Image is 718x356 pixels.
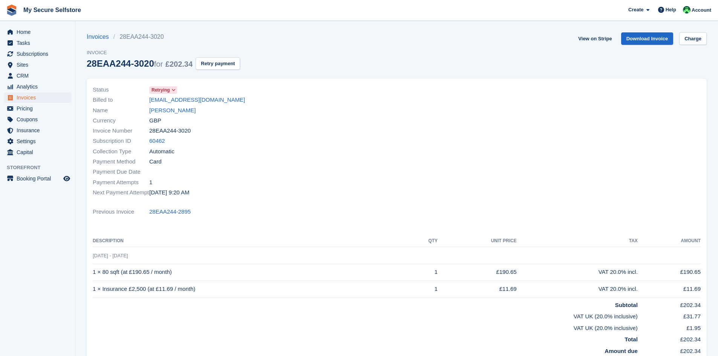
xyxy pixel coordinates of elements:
span: Booking Portal [17,173,62,184]
a: Invoices [87,32,113,41]
span: Status [93,86,149,94]
span: Tasks [17,38,62,48]
button: Retry payment [196,57,240,70]
span: GBP [149,116,161,125]
a: Charge [679,32,707,45]
a: menu [4,125,71,136]
span: Analytics [17,81,62,92]
a: 60462 [149,137,165,145]
span: Billed to [93,96,149,104]
a: menu [4,92,71,103]
span: Help [666,6,676,14]
a: View on Stripe [575,32,615,45]
td: 1 [409,264,438,281]
a: Download Invoice [621,32,674,45]
a: menu [4,103,71,114]
td: VAT UK (20.0% inclusive) [93,309,638,321]
a: 28EAA244-2895 [149,208,191,216]
span: Invoice [87,49,240,57]
td: £202.34 [638,332,701,344]
a: menu [4,173,71,184]
th: Amount [638,235,701,247]
span: Settings [17,136,62,147]
strong: Total [625,336,638,342]
td: £1.95 [638,321,701,333]
a: menu [4,60,71,70]
span: Coupons [17,114,62,125]
td: £190.65 [638,264,701,281]
td: £11.69 [438,281,517,298]
span: Name [93,106,149,115]
a: menu [4,136,71,147]
a: [PERSON_NAME] [149,106,196,115]
span: Invoices [17,92,62,103]
span: Capital [17,147,62,157]
span: Retrying [152,87,170,93]
span: Home [17,27,62,37]
span: Insurance [17,125,62,136]
span: Payment Due Date [93,168,149,176]
img: stora-icon-8386f47178a22dfd0bd8f6a31ec36ba5ce8667c1dd55bd0f319d3a0aa187defe.svg [6,5,17,16]
th: Tax [517,235,638,247]
td: 1 × 80 sqft (at £190.65 / month) [93,264,409,281]
span: 1 [149,178,152,187]
td: 1 [409,281,438,298]
a: menu [4,38,71,48]
th: Unit Price [438,235,517,247]
td: £202.34 [638,298,701,309]
span: Card [149,157,162,166]
time: 2025-09-19 08:20:40 UTC [149,188,189,197]
th: Description [93,235,409,247]
td: £190.65 [438,264,517,281]
span: Account [692,6,711,14]
td: VAT UK (20.0% inclusive) [93,321,638,333]
div: 28EAA244-3020 [87,58,193,69]
a: My Secure Selfstore [20,4,84,16]
span: 28EAA244-3020 [149,127,191,135]
a: Retrying [149,86,177,94]
span: Sites [17,60,62,70]
span: for [154,60,163,68]
span: [DATE] - [DATE] [93,253,128,258]
span: Automatic [149,147,175,156]
td: £31.77 [638,309,701,321]
td: 1 × Insurance £2,500 (at £11.69 / month) [93,281,409,298]
span: Pricing [17,103,62,114]
a: menu [4,27,71,37]
a: menu [4,114,71,125]
a: Preview store [62,174,71,183]
img: Vickie Wedge [683,6,690,14]
span: Create [628,6,643,14]
span: £202.34 [165,60,193,68]
span: Storefront [7,164,75,171]
span: Currency [93,116,149,125]
span: Payment Method [93,157,149,166]
span: CRM [17,70,62,81]
strong: Subtotal [615,302,638,308]
span: Next Payment Attempt [93,188,149,197]
span: Payment Attempts [93,178,149,187]
th: QTY [409,235,438,247]
div: VAT 20.0% incl. [517,285,638,293]
div: VAT 20.0% incl. [517,268,638,277]
a: menu [4,81,71,92]
a: menu [4,147,71,157]
td: £202.34 [638,344,701,356]
span: Collection Type [93,147,149,156]
a: menu [4,70,71,81]
span: Subscription ID [93,137,149,145]
td: £11.69 [638,281,701,298]
strong: Amount due [605,348,638,354]
a: menu [4,49,71,59]
a: [EMAIL_ADDRESS][DOMAIN_NAME] [149,96,245,104]
span: Previous Invoice [93,208,149,216]
span: Invoice Number [93,127,149,135]
span: Subscriptions [17,49,62,59]
nav: breadcrumbs [87,32,240,41]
